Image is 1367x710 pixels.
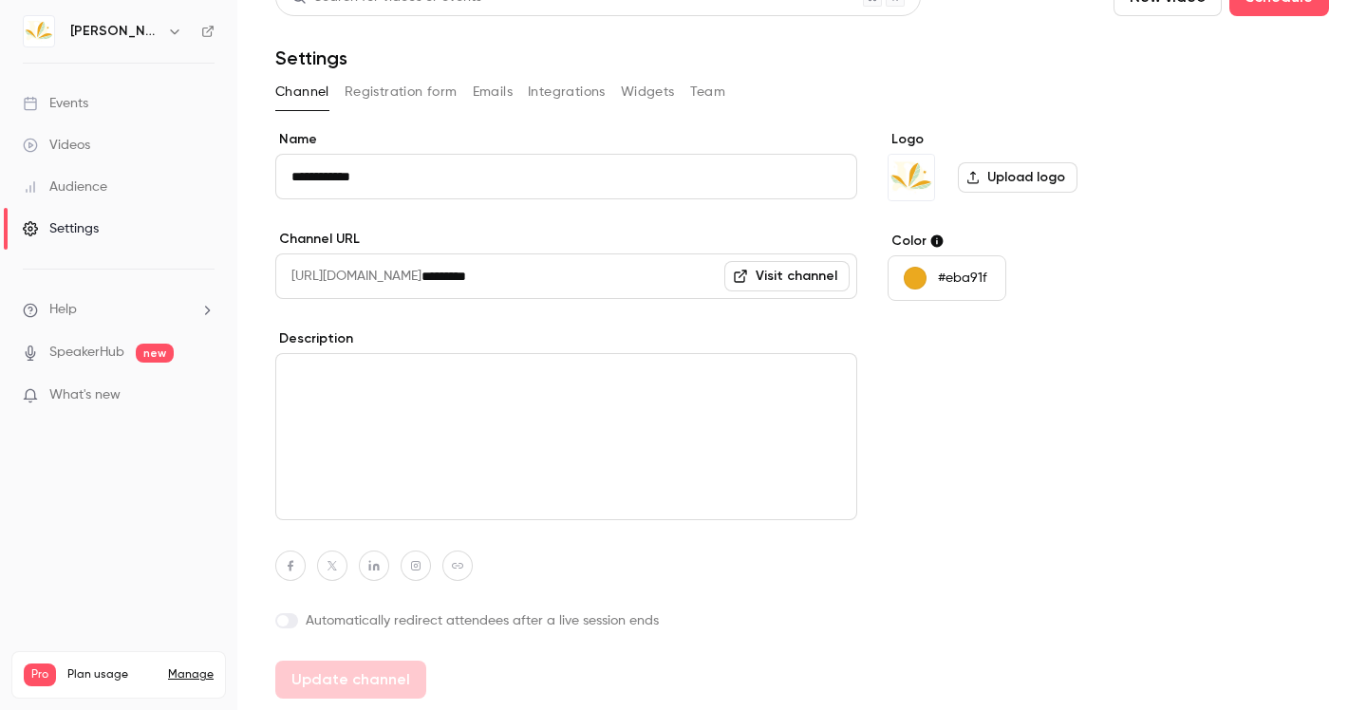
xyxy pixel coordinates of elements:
a: SpeakerHub [49,343,124,363]
span: Pro [24,663,56,686]
label: Channel URL [275,230,857,249]
div: Videos [23,136,90,155]
label: Automatically redirect attendees after a live session ends [275,611,857,630]
label: Color [888,232,1179,251]
button: Integrations [528,77,606,107]
a: Manage [168,667,214,682]
span: [URL][DOMAIN_NAME] [275,253,421,299]
div: Settings [23,219,99,238]
label: Description [275,329,857,348]
img: Daye ❤️ Wisp [24,16,54,47]
button: Emails [473,77,513,107]
span: What's new [49,385,121,405]
section: Logo [888,130,1179,201]
p: #eba91f [938,269,987,288]
span: Help [49,300,77,320]
span: new [136,344,174,363]
a: Visit channel [724,261,850,291]
h6: [PERSON_NAME] ❤️ Wisp [70,22,159,41]
label: Name [275,130,857,149]
span: Plan usage [67,667,157,682]
button: Widgets [621,77,675,107]
label: Upload logo [958,162,1077,193]
button: Registration form [345,77,458,107]
img: Daye ❤️ Wisp [889,155,934,200]
button: Team [690,77,726,107]
button: Channel [275,77,329,107]
button: #eba91f [888,255,1006,301]
li: help-dropdown-opener [23,300,215,320]
label: Logo [888,130,1179,149]
div: Audience [23,177,107,196]
h1: Settings [275,47,347,69]
div: Events [23,94,88,113]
